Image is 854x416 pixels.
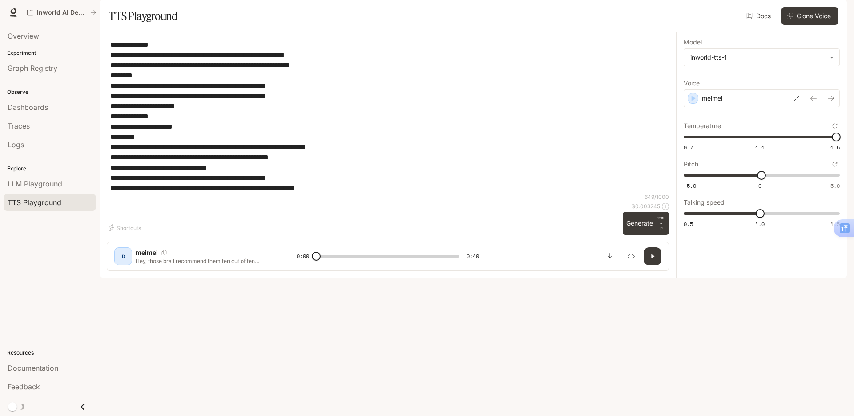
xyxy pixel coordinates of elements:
[830,182,840,190] span: 5.0
[37,9,87,16] p: Inworld AI Demos
[684,123,721,129] p: Temperature
[684,144,693,151] span: 0.7
[684,49,839,66] div: inworld-tts-1
[158,250,170,255] button: Copy Voice ID
[745,7,774,25] a: Docs
[116,249,130,263] div: D
[657,215,665,231] p: ⏎
[684,80,700,86] p: Voice
[467,252,479,261] span: 0:40
[23,4,101,21] button: All workspaces
[830,220,840,228] span: 1.5
[684,161,698,167] p: Pitch
[684,220,693,228] span: 0.5
[297,252,309,261] span: 0:00
[136,257,275,265] p: Hey, those bra I recommend them ten out of ten because they don&#39;t have rods, They are super s...
[781,7,838,25] button: Clone Voice
[830,144,840,151] span: 1.5
[601,247,619,265] button: Download audio
[107,221,145,235] button: Shortcuts
[684,199,725,206] p: Talking speed
[622,247,640,265] button: Inspect
[755,220,765,228] span: 1.0
[830,159,840,169] button: Reset to default
[684,39,702,45] p: Model
[755,144,765,151] span: 1.1
[623,212,669,235] button: GenerateCTRL +⏎
[684,182,696,190] span: -5.0
[758,182,761,190] span: 0
[830,121,840,131] button: Reset to default
[136,248,158,257] p: meimei
[109,7,177,25] h1: TTS Playground
[690,53,825,62] div: inworld-tts-1
[657,215,665,226] p: CTRL +
[702,94,722,103] p: meimei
